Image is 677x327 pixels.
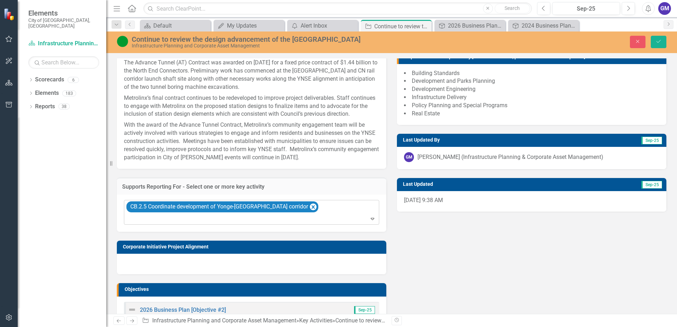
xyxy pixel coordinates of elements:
div: 38 [58,104,70,110]
span: Sep-25 [641,181,662,189]
span: Infrastructure Delivery [412,94,467,101]
span: Policy Planning and Special Programs [412,102,507,109]
div: Sep-25 [555,5,618,13]
div: Continue to review the design advancement of the [GEOGRAPHIC_DATA] [335,317,515,324]
a: Reports [35,103,55,111]
h3: Corporate Initiative Project Alignment [123,244,383,249]
span: Sep-25 [641,137,662,144]
div: Continue to review the design advancement of the [GEOGRAPHIC_DATA] [374,22,430,31]
button: Search [495,4,530,13]
img: Not Defined [128,305,136,314]
a: My Updates [215,21,283,30]
div: GM [404,152,414,162]
div: Continue to review the design advancement of the [GEOGRAPHIC_DATA] [132,35,425,43]
span: Building Standards [412,70,460,76]
div: 183 [62,90,76,96]
a: Scorecards [35,76,64,84]
small: City of [GEOGRAPHIC_DATA], [GEOGRAPHIC_DATA] [28,17,99,29]
span: Real Estate [412,110,440,117]
span: Development and Parks Planning [412,78,495,84]
div: » » [142,317,386,325]
input: Search Below... [28,56,99,69]
button: Sep-25 [552,2,620,15]
a: Alert Inbox [289,21,356,30]
span: Development Engineering [412,86,476,92]
div: [DATE] 9:38 AM [397,191,666,212]
div: [PERSON_NAME] (Infrastructure Planning & Corporate Asset Management) [417,153,603,161]
p: The Advance Tunnel (AT) Contract was awarded on [DATE] for a fixed price contract of $1.44 billio... [124,59,379,92]
div: 6 [68,77,79,83]
div: My Updates [227,21,283,30]
div: Infrastructure Planning and Corporate Asset Management [132,43,425,48]
input: Search ClearPoint... [143,2,532,15]
div: Remove CB.2.5 Coordinate development of Yonge-Steeles corridor [310,203,317,210]
a: 2026 Business Plan [Objective #2] [140,306,226,313]
span: Elements [28,9,99,17]
div: Default [153,21,209,30]
h3: Last Updated [403,182,554,187]
a: 2024 Business Plan [Executive Summary] [510,21,577,30]
div: 2024 Business Plan [Executive Summary] [522,21,577,30]
h3: Supports Reporting For - Select one or more key activity [122,184,381,190]
div: Alert Inbox [301,21,356,30]
p: With the award of the Advance Tunnel Contract, Metrolinx’s community engagement team will be acti... [124,120,379,161]
a: Infrastructure Planning and Corporate Asset Management [152,317,296,324]
p: Metrolinx’s final contract continues to be redeveloped to improve project deliverables. Staff con... [124,93,379,120]
a: Key Activities [299,317,332,324]
h3: Last Updated By [403,137,567,143]
a: Default [142,21,209,30]
h3: Objectives [125,287,383,292]
span: Search [505,5,520,11]
div: 2026 Business Plan [Objective #2] [448,21,504,30]
span: Sep-25 [354,306,375,314]
a: Elements [35,89,59,97]
button: GM [658,2,671,15]
img: Proceeding as Anticipated [117,36,128,47]
img: ClearPoint Strategy [3,7,17,21]
div: CB.2.5 Coordinate development of Yonge-[GEOGRAPHIC_DATA] corridor [128,202,309,212]
a: 2026 Business Plan [Objective #2] [436,21,504,30]
a: Infrastructure Planning and Corporate Asset Management [28,40,99,48]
